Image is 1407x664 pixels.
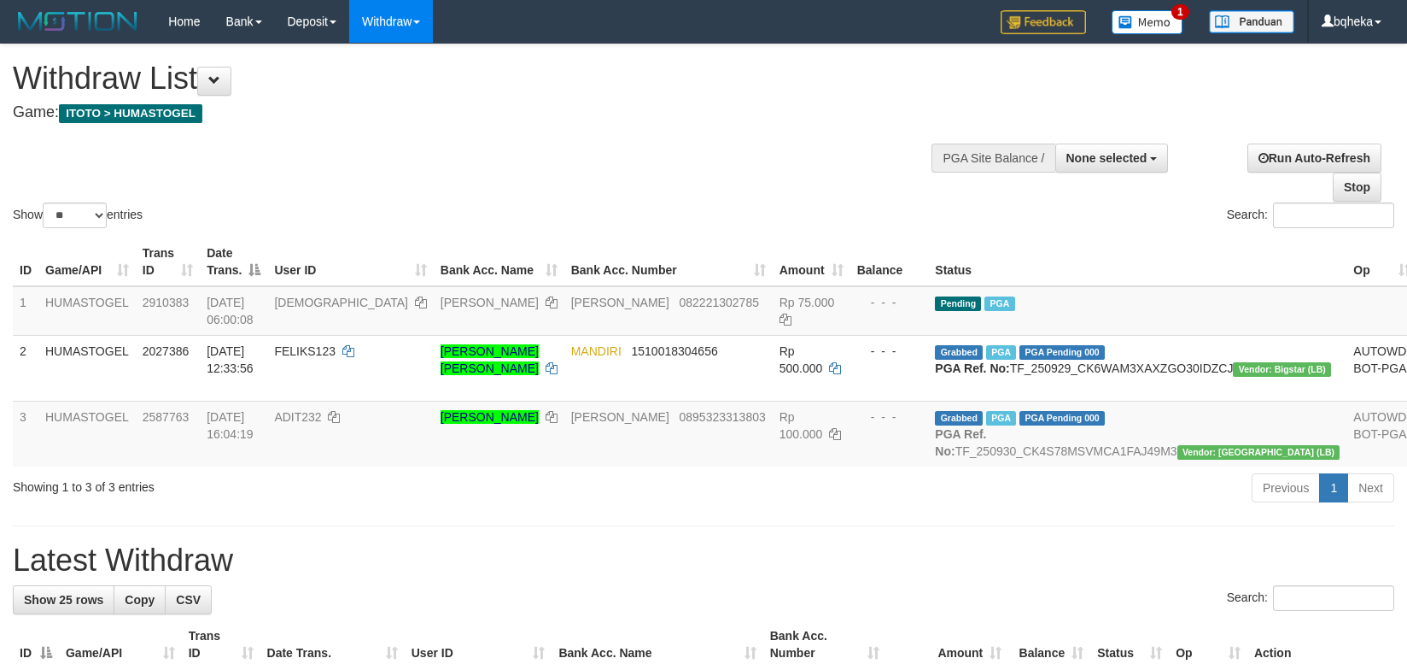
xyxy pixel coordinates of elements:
div: Showing 1 to 3 of 3 entries [13,472,574,496]
td: 2 [13,335,38,401]
span: Vendor URL: https://dashboard.q2checkout.com/secure [1233,362,1331,377]
th: ID [13,238,38,286]
span: [PERSON_NAME] [571,410,669,424]
span: Marked by bqhpaujal [986,345,1016,360]
span: [DATE] 12:33:56 [207,344,254,375]
td: HUMASTOGEL [38,335,136,401]
label: Search: [1227,585,1394,611]
h1: Latest Withdraw [13,544,1394,578]
td: TF_250930_CK4S78MSVMCA1FAJ49M3 [928,401,1346,467]
img: panduan.png [1209,10,1294,33]
th: Date Trans.: activate to sort column descending [200,238,267,286]
label: Show entries [13,203,143,228]
th: Game/API: activate to sort column ascending [38,238,136,286]
div: - - - [857,343,922,360]
span: FELIKS123 [274,344,336,358]
td: HUMASTOGEL [38,286,136,336]
th: Amount: activate to sort column ascending [773,238,850,286]
td: TF_250929_CK6WAM3XAXZGO30IDZCJ [928,335,1346,401]
span: Copy [125,593,155,607]
span: Rp 75.000 [779,296,835,309]
span: Grabbed [935,411,983,426]
a: Run Auto-Refresh [1247,144,1381,173]
button: None selected [1055,144,1169,173]
span: Rp 100.000 [779,410,823,441]
td: 3 [13,401,38,467]
input: Search: [1273,585,1394,611]
span: ADIT232 [274,410,321,424]
span: Rp 500.000 [779,344,823,375]
a: [PERSON_NAME] [PERSON_NAME] [441,344,539,375]
a: Stop [1333,173,1381,202]
label: Search: [1227,203,1394,228]
span: MANDIRI [571,344,622,358]
div: - - - [857,408,922,426]
span: Vendor URL: https://dashboard.q2checkout.com/secure [1177,445,1340,460]
a: [PERSON_NAME] [441,296,539,309]
h1: Withdraw List [13,62,921,96]
span: None selected [1066,151,1147,165]
span: Pending [935,297,981,311]
span: 2587763 [143,410,190,424]
select: Showentries [43,203,107,228]
img: Button%20Memo.svg [1112,10,1183,34]
th: Bank Acc. Name: activate to sort column ascending [434,238,564,286]
span: Copy 1510018304656 to clipboard [632,344,718,358]
th: Balance [850,238,929,286]
span: Copy 0895323313803 to clipboard [680,410,766,424]
a: 1 [1319,473,1348,502]
td: HUMASTOGEL [38,401,136,467]
a: Show 25 rows [13,585,114,614]
span: 2910383 [143,296,190,309]
img: MOTION_logo.png [13,9,143,34]
h4: Game: [13,104,921,121]
span: CSV [176,593,201,607]
span: 1 [1171,4,1189,20]
input: Search: [1273,203,1394,228]
span: Copy 082221302785 to clipboard [680,296,759,309]
th: Status [928,238,1346,286]
span: ITOTO > HUMASTOGEL [59,104,202,123]
a: Copy [114,585,166,614]
b: PGA Ref. No: [935,427,986,458]
a: Previous [1252,473,1320,502]
span: PGA Pending [1019,411,1105,426]
div: PGA Site Balance / [931,144,1054,173]
th: Trans ID: activate to sort column ascending [136,238,200,286]
span: [DEMOGRAPHIC_DATA] [274,296,408,309]
img: Feedback.jpg [1001,10,1086,34]
td: 1 [13,286,38,336]
b: PGA Ref. No: [935,361,1009,375]
span: PGA Pending [1019,345,1105,360]
span: Grabbed [935,345,983,360]
span: [PERSON_NAME] [571,296,669,309]
a: Next [1347,473,1394,502]
a: CSV [165,585,212,614]
th: Bank Acc. Number: activate to sort column ascending [564,238,773,286]
span: [DATE] 06:00:08 [207,296,254,326]
span: [DATE] 16:04:19 [207,410,254,441]
th: User ID: activate to sort column ascending [267,238,433,286]
div: - - - [857,294,922,311]
a: [PERSON_NAME] [441,410,539,424]
span: Marked by bqhmonica [986,411,1016,426]
span: 2027386 [143,344,190,358]
span: PGA [984,297,1014,311]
